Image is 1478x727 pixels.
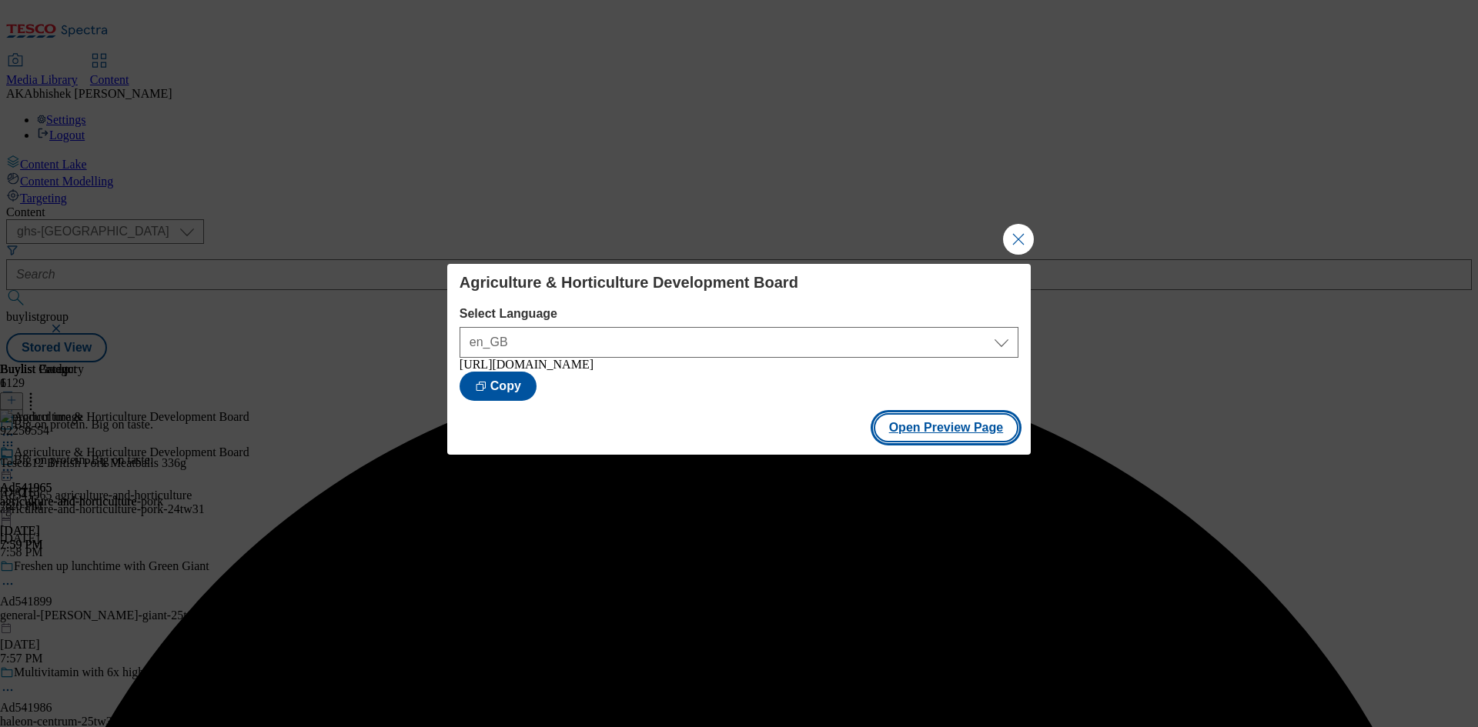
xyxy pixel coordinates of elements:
h4: Agriculture & Horticulture Development Board [460,273,1018,292]
div: [URL][DOMAIN_NAME] [460,358,1018,372]
button: Open Preview Page [874,413,1019,442]
button: Copy [460,372,537,401]
div: Modal [447,264,1031,455]
label: Select Language [460,307,1018,321]
button: Close Modal [1003,224,1034,255]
